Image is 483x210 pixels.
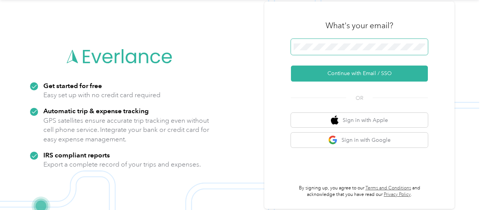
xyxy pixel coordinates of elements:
h3: What's your email? [326,20,393,31]
a: Privacy Policy [384,192,411,197]
button: google logoSign in with Google [291,133,428,147]
strong: Automatic trip & expense tracking [43,107,149,115]
p: Export a complete record of your trips and expenses. [43,160,201,169]
img: google logo [328,135,338,145]
img: apple logo [331,115,338,125]
strong: Get started for free [43,82,102,90]
p: By signing up, you agree to our and acknowledge that you have read our . [291,185,428,198]
button: apple logoSign in with Apple [291,113,428,128]
p: Easy set up with no credit card required [43,90,160,100]
p: GPS satellites ensure accurate trip tracking even without cell phone service. Integrate your bank... [43,116,210,144]
button: Continue with Email / SSO [291,66,428,82]
span: OR [346,94,373,102]
a: Terms and Conditions [365,185,411,191]
strong: IRS compliant reports [43,151,110,159]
